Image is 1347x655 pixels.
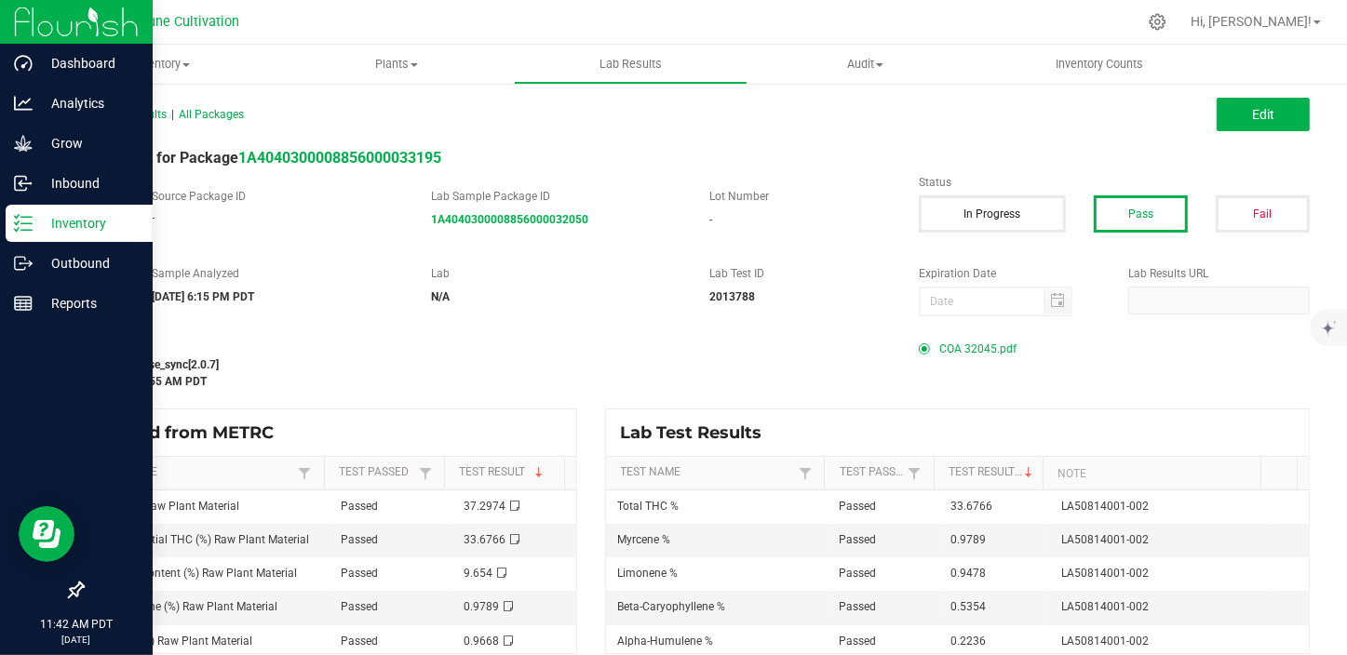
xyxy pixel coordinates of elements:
[238,149,441,167] a: 1A4040300008856000033195
[279,45,514,84] a: Plants
[840,465,904,480] a: Test PassedSortable
[839,500,876,513] span: Passed
[950,567,986,580] span: 0.9478
[14,294,33,313] inline-svg: Reports
[709,290,755,303] strong: 2013788
[339,465,414,480] a: Test PassedSortable
[341,635,378,648] span: Passed
[1061,635,1149,648] span: LA50814001-002
[1030,56,1168,73] span: Inventory Counts
[748,45,982,84] a: Audit
[82,149,441,167] span: Lab Result for Package
[14,134,33,153] inline-svg: Grow
[465,500,506,513] span: 37.2974
[152,188,403,205] label: Source Package ID
[1216,195,1310,233] button: Fail
[94,567,297,580] span: Moisture Content (%) Raw Plant Material
[982,45,1217,84] a: Inventory Counts
[14,214,33,233] inline-svg: Inventory
[950,635,986,648] span: 0.2236
[152,265,403,282] label: Sample Analyzed
[617,635,713,648] span: Alpha-Humulene %
[1061,567,1149,580] span: LA50814001-002
[97,422,288,443] span: Synced from METRC
[8,633,144,647] p: [DATE]
[33,92,144,114] p: Analytics
[280,56,513,73] span: Plants
[459,465,558,480] a: Test ResultSortable
[33,132,144,154] p: Grow
[617,567,678,580] span: Limonene %
[621,465,795,480] a: Test NameSortable
[45,56,279,73] span: Inventory
[839,533,876,546] span: Passed
[82,335,891,352] label: Last Modified
[617,600,725,613] span: Beta-Caryophyllene %
[949,465,1036,480] a: Test ResultSortable
[14,254,33,273] inline-svg: Outbound
[341,600,378,613] span: Passed
[794,461,816,485] a: Filter
[33,172,144,194] p: Inbound
[465,600,500,613] span: 0.9789
[8,616,144,633] p: 11:42 AM PDT
[33,292,144,314] p: Reports
[97,465,293,480] a: Test NameSortable
[919,343,930,354] form-radio-button: Primary COA
[33,252,144,274] p: Outbound
[1191,14,1312,29] span: Hi, [PERSON_NAME]!
[950,600,986,613] span: 0.5354
[45,45,279,84] a: Inventory
[94,600,277,613] span: Beta-Myrcene (%) Raw Plant Material
[919,265,1100,282] label: Expiration Date
[94,635,252,648] span: Δ-9 THC (%) Raw Plant Material
[1021,465,1036,480] span: Sortable
[709,213,712,226] span: -
[839,635,876,648] span: Passed
[19,506,74,562] iframe: Resource center
[709,188,891,205] label: Lot Number
[1061,600,1149,613] span: LA50814001-002
[341,500,378,513] span: Passed
[94,500,239,513] span: THCa (%) Raw Plant Material
[152,211,155,224] span: -
[293,461,316,485] a: Filter
[465,533,506,546] span: 33.6766
[1094,195,1188,233] button: Pass
[620,422,775,443] span: Lab Test Results
[1043,457,1260,490] th: Note
[414,461,437,485] a: Filter
[33,212,144,234] p: Inventory
[532,465,546,480] span: Sortable
[617,500,679,513] span: Total THC %
[1146,13,1169,31] div: Manage settings
[748,56,981,73] span: Audit
[465,567,493,580] span: 9.654
[903,461,925,485] a: Filter
[14,54,33,73] inline-svg: Dashboard
[514,45,748,84] a: Lab Results
[574,56,687,73] span: Lab Results
[1061,533,1149,546] span: LA50814001-002
[939,335,1017,363] span: COA 32045.pdf
[431,290,450,303] strong: N/A
[94,533,309,546] span: Total Potential THC (%) Raw Plant Material
[431,213,588,226] a: 1A4040300008856000032050
[141,14,240,30] span: Dune Cultivation
[919,174,1310,191] label: Status
[709,265,891,282] label: Lab Test ID
[431,265,682,282] label: Lab
[839,567,876,580] span: Passed
[14,174,33,193] inline-svg: Inbound
[1217,98,1310,131] button: Edit
[341,533,378,546] span: Passed
[1128,265,1310,282] label: Lab Results URL
[152,290,254,303] strong: [DATE] 6:15 PM PDT
[919,195,1065,233] button: In Progress
[839,600,876,613] span: Passed
[14,94,33,113] inline-svg: Analytics
[33,52,144,74] p: Dashboard
[1061,500,1149,513] span: LA50814001-002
